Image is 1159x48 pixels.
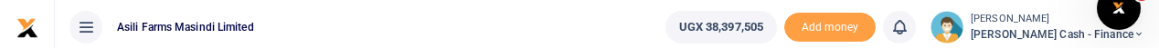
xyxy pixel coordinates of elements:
[110,19,261,35] span: Asili Farms Masindi Limited
[971,12,1144,27] small: [PERSON_NAME]
[658,11,784,43] li: Wallet ballance
[784,13,876,43] li: Toup your wallet
[930,11,963,43] img: profile-user
[16,20,38,34] a: logo-small logo-large logo-large
[665,11,777,43] a: UGX 38,397,505
[16,17,38,39] img: logo-small
[784,19,876,33] a: Add money
[679,18,763,36] span: UGX 38,397,505
[930,11,1144,43] a: profile-user [PERSON_NAME] [PERSON_NAME] Cash - Finance
[784,13,876,43] span: Add money
[971,26,1144,43] span: [PERSON_NAME] Cash - Finance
